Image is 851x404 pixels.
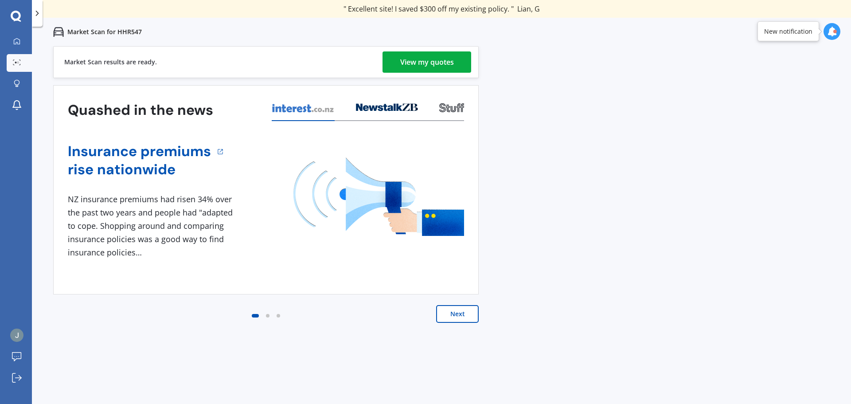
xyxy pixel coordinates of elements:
[293,157,464,236] img: media image
[53,27,64,37] img: car.f15378c7a67c060ca3f3.svg
[67,27,142,36] p: Market Scan for HHR547
[68,161,211,179] a: rise nationwide
[68,142,211,161] a: Insurance premiums
[436,305,479,323] button: Next
[400,51,454,73] div: View my quotes
[764,27,812,36] div: New notification
[10,329,23,342] img: ACg8ocItpW9OZomKstt3bGn2ZUIyuSplTzM8_nLDtm6Saa4yhzJQrA=s96-c
[68,101,213,119] h3: Quashed in the news
[68,193,236,259] div: NZ insurance premiums had risen 34% over the past two years and people had "adapted to cope. Shop...
[383,51,471,73] a: View my quotes
[64,47,157,78] div: Market Scan results are ready.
